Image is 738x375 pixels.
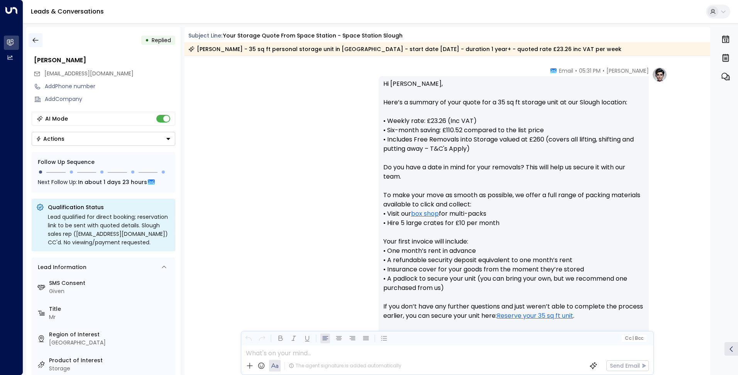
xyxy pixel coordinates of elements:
[36,135,64,142] div: Actions
[35,263,86,271] div: Lead Information
[49,287,172,295] div: Given
[44,70,134,77] span: [EMAIL_ADDRESS][DOMAIN_NAME]
[34,56,175,65] div: [PERSON_NAME]
[49,339,172,347] div: [GEOGRAPHIC_DATA]
[223,32,403,40] div: Your storage quote from Space Station - Space Station Slough
[48,213,171,247] div: Lead qualified for direct booking; reservation link to be sent with quoted details. Slough sales ...
[49,365,172,373] div: Storage
[188,32,222,39] span: Subject Line:
[45,115,68,123] div: AI Mode
[383,79,644,348] p: Hi [PERSON_NAME], Here’s a summary of your quote for a 35 sq ft storage unit at our Slough locati...
[152,36,171,44] span: Replied
[188,45,621,53] div: [PERSON_NAME] - 35 sq ft personal storage unit in [GEOGRAPHIC_DATA] - start date [DATE] - duratio...
[49,305,172,313] label: Title
[78,178,147,186] span: In about 1 days 23 hours
[32,132,175,146] button: Actions
[49,279,172,287] label: SMS Consent
[625,336,643,341] span: Cc Bcc
[257,334,267,343] button: Redo
[44,70,134,78] span: hellyperry@hotmail.com
[411,209,439,218] a: box shop
[603,67,604,75] span: •
[31,7,104,16] a: Leads & Conversations
[559,67,573,75] span: Email
[289,362,401,369] div: The agent signature is added automatically
[606,67,649,75] span: [PERSON_NAME]
[45,82,175,90] div: AddPhone number
[632,336,634,341] span: |
[49,313,172,321] div: Mr
[652,67,667,82] img: profile-logo.png
[621,335,646,342] button: Cc|Bcc
[145,33,149,47] div: •
[32,132,175,146] div: Button group with a nested menu
[579,67,601,75] span: 05:31 PM
[49,331,172,339] label: Region of Interest
[49,356,172,365] label: Product of Interest
[244,334,253,343] button: Undo
[45,95,175,103] div: AddCompany
[575,67,577,75] span: •
[38,178,169,186] div: Next Follow Up:
[48,203,171,211] p: Qualification Status
[497,311,573,320] a: Reserve your 35 sq ft unit
[38,158,169,166] div: Follow Up Sequence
